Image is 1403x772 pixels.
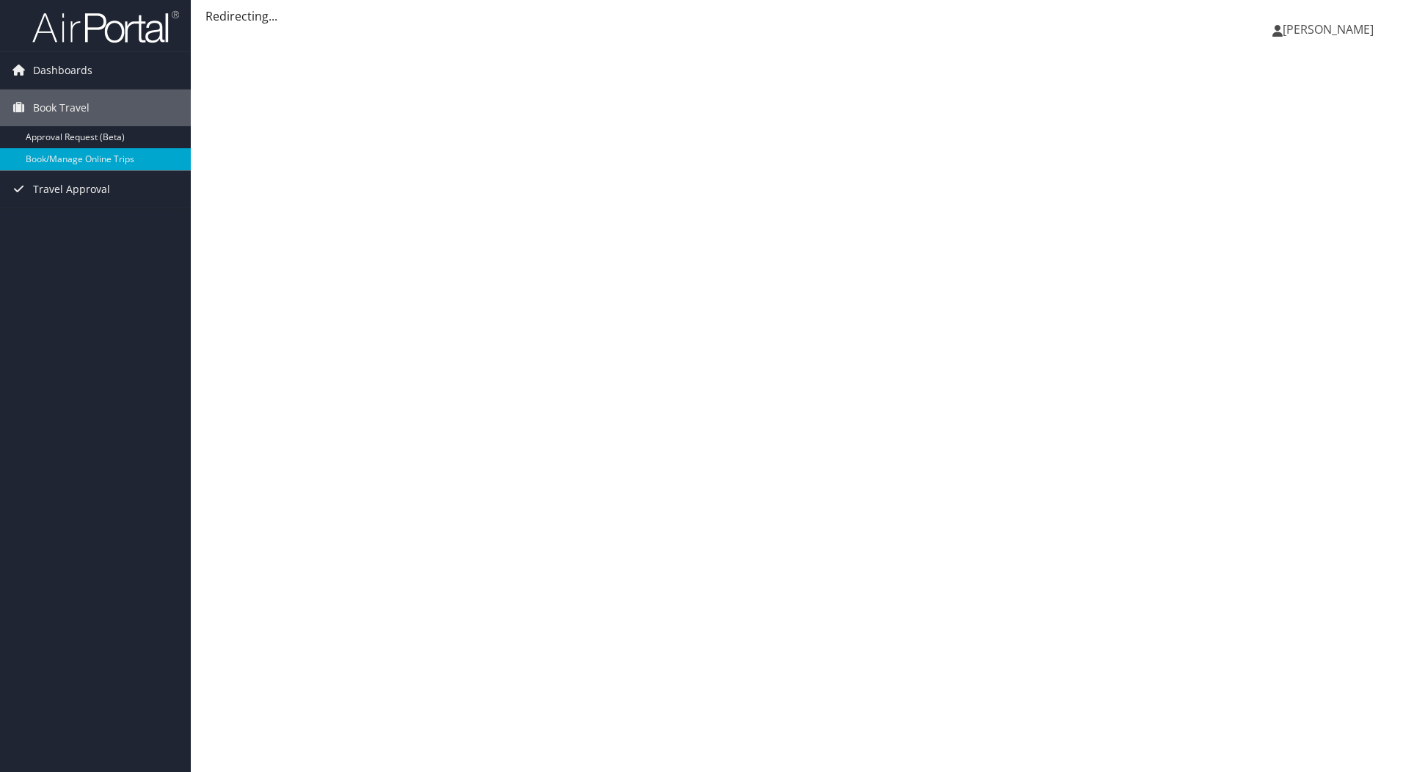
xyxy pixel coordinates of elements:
[205,7,1388,25] div: Redirecting...
[33,52,92,89] span: Dashboards
[1283,21,1374,37] span: [PERSON_NAME]
[32,10,179,44] img: airportal-logo.png
[1272,7,1388,51] a: [PERSON_NAME]
[33,90,90,126] span: Book Travel
[33,171,110,208] span: Travel Approval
